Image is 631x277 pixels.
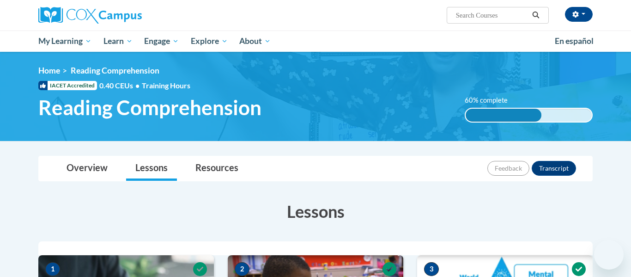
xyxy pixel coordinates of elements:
[38,66,60,75] a: Home
[532,161,576,176] button: Transcript
[465,95,518,105] label: 60% complete
[424,262,439,276] span: 3
[239,36,271,47] span: About
[38,7,142,24] img: Cox Campus
[135,81,140,90] span: •
[466,109,541,122] div: 60% complete
[32,31,97,52] a: My Learning
[38,81,97,90] span: IACET Accredited
[138,31,185,52] a: Engage
[126,156,177,181] a: Lessons
[103,36,133,47] span: Learn
[555,36,594,46] span: En español
[235,262,249,276] span: 2
[38,7,214,24] a: Cox Campus
[24,31,607,52] div: Main menu
[185,31,234,52] a: Explore
[97,31,139,52] a: Learn
[99,80,142,91] span: 0.40 CEUs
[38,36,91,47] span: My Learning
[144,36,179,47] span: Engage
[186,156,248,181] a: Resources
[549,31,600,51] a: En español
[38,95,261,120] span: Reading Comprehension
[594,240,624,270] iframe: Button to launch messaging window
[38,200,593,223] h3: Lessons
[191,36,228,47] span: Explore
[529,10,543,21] button: Search
[57,156,117,181] a: Overview
[234,31,277,52] a: About
[45,262,60,276] span: 1
[455,10,529,21] input: Search Courses
[142,81,190,90] span: Training Hours
[71,66,159,75] span: Reading Comprehension
[565,7,593,22] button: Account Settings
[487,161,529,176] button: Feedback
